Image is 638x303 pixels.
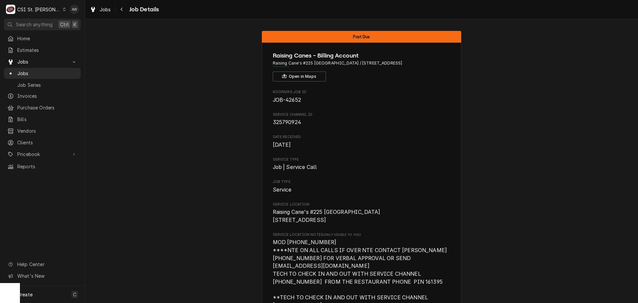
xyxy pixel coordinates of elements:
[273,164,317,170] span: Job | Service Call
[4,45,81,56] a: Estimates
[4,68,81,79] a: Jobs
[17,116,77,123] span: Bills
[4,137,81,148] a: Clients
[100,6,111,13] span: Jobs
[17,163,77,170] span: Reports
[4,259,81,270] a: Go to Help Center
[70,5,79,14] div: AW
[273,134,451,149] div: Date Received
[273,187,292,193] span: Service
[6,5,15,14] div: C
[273,186,451,194] span: Job Type
[273,97,301,103] span: JOB-42652
[17,139,77,146] span: Clients
[16,21,53,28] span: Search anything
[17,292,33,297] span: Create
[4,161,81,172] a: Reports
[70,5,79,14] div: Alexandria Wilp's Avatar
[17,92,77,99] span: Invoices
[273,89,451,104] div: Roopairs Job ID
[4,33,81,44] a: Home
[6,5,15,14] div: CSI St. Louis's Avatar
[127,5,159,14] span: Job Details
[273,232,451,237] span: Service Location Notes
[273,60,451,66] span: Address
[273,72,326,81] button: Open in Maps
[73,291,76,298] span: C
[17,127,77,134] span: Vendors
[4,149,81,160] a: Go to Pricebook
[273,51,451,60] span: Name
[353,35,370,39] span: Past Due
[273,202,451,207] span: Service Location
[273,163,451,171] span: Service Type
[17,151,67,158] span: Pricebook
[4,90,81,101] a: Invoices
[273,119,301,125] span: 325790924
[273,157,451,171] div: Service Type
[17,35,77,42] span: Home
[273,112,451,126] div: Service Channel ID
[17,6,60,13] div: CSI St. [PERSON_NAME]
[273,202,451,224] div: Service Location
[273,96,451,104] span: Roopairs Job ID
[273,51,451,81] div: Client Information
[117,4,127,15] button: Navigate back
[17,47,77,54] span: Estimates
[273,118,451,126] span: Service Channel ID
[273,112,451,117] span: Service Channel ID
[262,31,461,43] div: Status
[273,89,451,95] span: Roopairs Job ID
[273,134,451,140] span: Date Received
[87,4,114,15] a: Jobs
[73,21,76,28] span: K
[17,272,77,279] span: What's New
[273,142,291,148] span: [DATE]
[273,179,451,194] div: Job Type
[323,233,361,236] span: (Only Visible to You)
[273,208,451,224] span: Service Location
[273,157,451,162] span: Service Type
[4,125,81,136] a: Vendors
[273,141,451,149] span: Date Received
[17,81,77,88] span: Job Series
[17,104,77,111] span: Purchase Orders
[273,209,380,223] span: Raising Cane's #225 [GEOGRAPHIC_DATA] [STREET_ADDRESS]
[4,79,81,90] a: Job Series
[17,70,77,77] span: Jobs
[17,58,67,65] span: Jobs
[4,19,81,30] button: Search anythingCtrlK
[4,270,81,281] a: Go to What's New
[273,179,451,185] span: Job Type
[4,56,81,67] a: Go to Jobs
[17,261,77,268] span: Help Center
[60,21,69,28] span: Ctrl
[4,114,81,125] a: Bills
[4,102,81,113] a: Purchase Orders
